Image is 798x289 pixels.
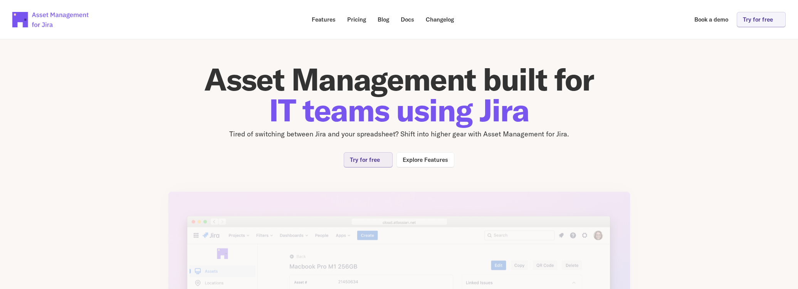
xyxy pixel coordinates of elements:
[396,152,454,167] a: Explore Features
[306,12,341,27] a: Features
[694,17,728,22] p: Book a demo
[420,12,459,27] a: Changelog
[395,12,420,27] a: Docs
[168,64,630,126] h1: Asset Management built for
[403,157,448,163] p: Explore Features
[426,17,454,22] p: Changelog
[344,152,393,167] a: Try for free
[342,12,371,27] a: Pricing
[401,17,414,22] p: Docs
[689,12,734,27] a: Book a demo
[350,157,380,163] p: Try for free
[269,91,529,129] span: IT teams using Jira
[347,17,366,22] p: Pricing
[737,12,786,27] a: Try for free
[378,17,389,22] p: Blog
[372,12,395,27] a: Blog
[312,17,336,22] p: Features
[743,17,773,22] p: Try for free
[168,129,630,140] p: Tired of switching between Jira and your spreadsheet? Shift into higher gear with Asset Managemen...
